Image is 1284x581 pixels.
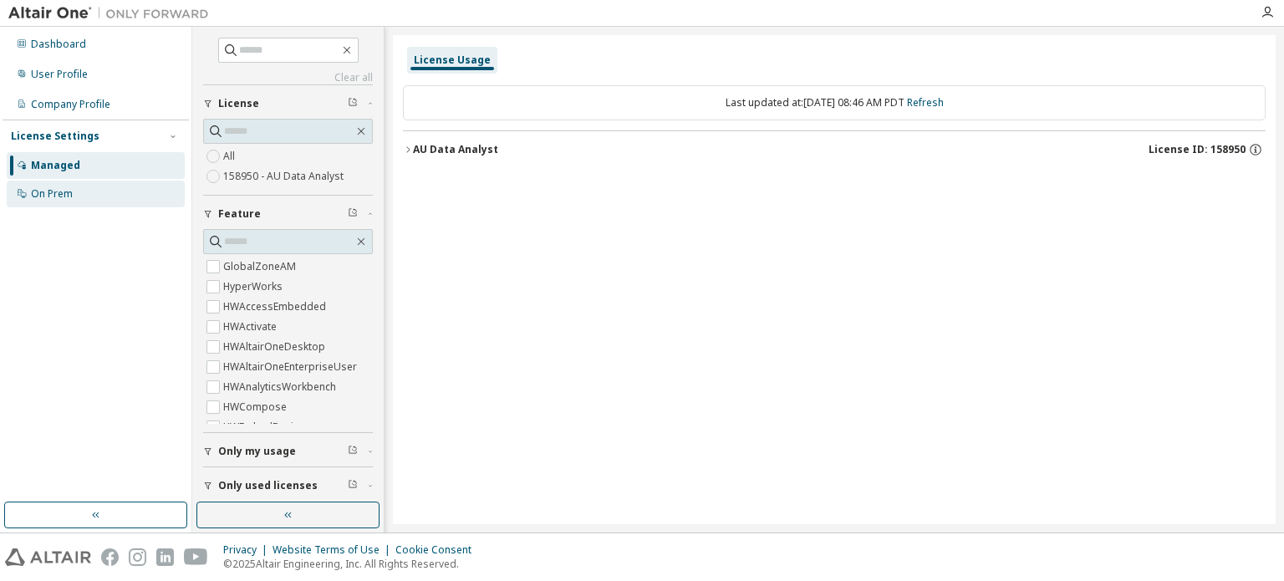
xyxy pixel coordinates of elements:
[223,543,273,557] div: Privacy
[11,130,99,143] div: License Settings
[31,187,73,201] div: On Prem
[1149,143,1246,156] span: License ID: 158950
[218,445,296,458] span: Only my usage
[223,417,302,437] label: HWEmbedBasic
[223,397,290,417] label: HWCompose
[184,548,208,566] img: youtube.svg
[907,95,944,110] a: Refresh
[223,337,329,357] label: HWAltairOneDesktop
[218,97,259,110] span: License
[31,159,80,172] div: Managed
[395,543,481,557] div: Cookie Consent
[414,54,491,67] div: License Usage
[348,445,358,458] span: Clear filter
[223,377,339,397] label: HWAnalyticsWorkbench
[223,146,238,166] label: All
[403,131,1266,168] button: AU Data AnalystLicense ID: 158950
[31,98,110,111] div: Company Profile
[223,317,280,337] label: HWActivate
[8,5,217,22] img: Altair One
[203,467,373,504] button: Only used licenses
[223,166,347,186] label: 158950 - AU Data Analyst
[223,297,329,317] label: HWAccessEmbedded
[348,207,358,221] span: Clear filter
[218,479,318,492] span: Only used licenses
[156,548,174,566] img: linkedin.svg
[348,97,358,110] span: Clear filter
[31,68,88,81] div: User Profile
[203,196,373,232] button: Feature
[5,548,91,566] img: altair_logo.svg
[273,543,395,557] div: Website Terms of Use
[223,357,360,377] label: HWAltairOneEnterpriseUser
[31,38,86,51] div: Dashboard
[101,548,119,566] img: facebook.svg
[223,557,481,571] p: © 2025 Altair Engineering, Inc. All Rights Reserved.
[413,143,498,156] div: AU Data Analyst
[203,71,373,84] a: Clear all
[218,207,261,221] span: Feature
[223,277,286,297] label: HyperWorks
[223,257,299,277] label: GlobalZoneAM
[348,479,358,492] span: Clear filter
[203,433,373,470] button: Only my usage
[129,548,146,566] img: instagram.svg
[203,85,373,122] button: License
[403,85,1266,120] div: Last updated at: [DATE] 08:46 AM PDT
